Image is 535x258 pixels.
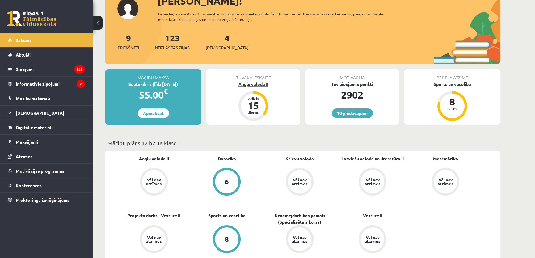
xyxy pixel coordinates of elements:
a: Motivācijas programma [8,164,85,178]
a: Informatīvie ziņojumi2 [8,77,85,91]
div: Septembris (līdz [DATE]) [105,81,201,87]
a: Proktoringa izmēģinājums [8,193,85,207]
i: 2 [77,80,85,88]
a: Vēl nav atzīmes [117,225,190,254]
div: Sports un veselība [404,81,500,87]
span: Priekšmeti [118,44,139,51]
a: Uzņēmējdarbības pamati (Specializētais kurss) [263,212,336,225]
div: balles [443,107,461,110]
a: Maksājumi [8,135,85,149]
span: € [164,87,168,96]
a: Latviešu valoda un literatūra II [341,155,404,162]
span: [DEMOGRAPHIC_DATA] [206,44,248,51]
div: dienas [244,110,263,114]
a: Angļu valoda II [139,155,169,162]
div: Vēl nav atzīmes [364,235,381,243]
i: 123 [74,65,85,74]
a: Ziņojumi123 [8,62,85,76]
a: Sports un veselība 8 balles [404,81,500,122]
span: Digitālie materiāli [16,125,53,130]
div: Tev pieejamie punkti [305,81,399,87]
a: 10 piedāvājumi [332,108,373,118]
div: Laipni lūgts savā Rīgas 1. Tālmācības vidusskolas skolnieka profilā. Šeit Tu vari redzēt tuvojošo... [158,11,395,22]
div: Angļu valoda II [206,81,300,87]
div: Pēdējā atzīme [404,69,500,81]
legend: Ziņojumi [16,62,85,76]
legend: Maksājumi [16,135,85,149]
div: Vēl nav atzīmes [437,178,454,186]
a: Mācību materiāli [8,91,85,105]
a: Krievu valoda [285,155,314,162]
span: Motivācijas programma [16,168,65,174]
a: Vēl nav atzīmes [117,168,190,197]
a: 4[DEMOGRAPHIC_DATA] [206,32,248,51]
a: Aktuāli [8,48,85,62]
a: Vēl nav atzīmes [263,225,336,254]
a: Vēl nav atzīmes [336,168,409,197]
a: Datorika [218,155,236,162]
div: Motivācija [305,69,399,81]
a: Sākums [8,33,85,47]
div: Vēl nav atzīmes [291,178,308,186]
a: Vēl nav atzīmes [263,168,336,197]
div: 15 [244,100,263,110]
div: 2902 [305,87,399,102]
a: Angļu valoda II Atlicis 15 dienas [206,81,300,122]
a: Matemātika [433,155,458,162]
a: Digitālie materiāli [8,120,85,134]
a: 9Priekšmeti [118,32,139,51]
span: Konferences [16,183,42,188]
a: 6 [190,168,263,197]
span: Sākums [16,37,32,43]
a: 8 [190,225,263,254]
a: Sports un veselība [208,212,246,219]
a: Vēl nav atzīmes [336,225,409,254]
div: Vēl nav atzīmes [145,178,162,186]
a: 123Neizlasītās ziņas [155,32,190,51]
div: 55.00 [105,87,201,102]
a: Konferences [8,178,85,192]
span: Atzīmes [16,154,32,159]
a: Atzīmes [8,149,85,163]
div: 8 [225,236,229,243]
a: Vēl nav atzīmes [409,168,482,197]
p: Mācību plāns 12.b2 JK klase [107,139,498,147]
div: 6 [225,178,229,185]
div: Vēl nav atzīmes [364,178,381,186]
div: Mācību maksa [105,69,201,81]
span: Proktoringa izmēģinājums [16,197,70,203]
span: Aktuāli [16,52,31,57]
span: Mācību materiāli [16,95,50,101]
legend: Informatīvie ziņojumi [16,77,85,91]
div: Tuvākā ieskaite [206,69,300,81]
span: [DEMOGRAPHIC_DATA] [16,110,64,116]
div: Vēl nav atzīmes [145,235,162,243]
div: Vēl nav atzīmes [291,235,308,243]
a: Projekta darbs - Vēsture II [127,212,180,219]
a: [DEMOGRAPHIC_DATA] [8,106,85,120]
a: Rīgas 1. Tālmācības vidusskola [7,11,56,26]
span: Neizlasītās ziņas [155,44,190,51]
div: Atlicis [244,97,263,100]
a: Vēsture II [363,212,382,219]
a: Apmaksāt [138,108,169,118]
div: 8 [443,97,461,107]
